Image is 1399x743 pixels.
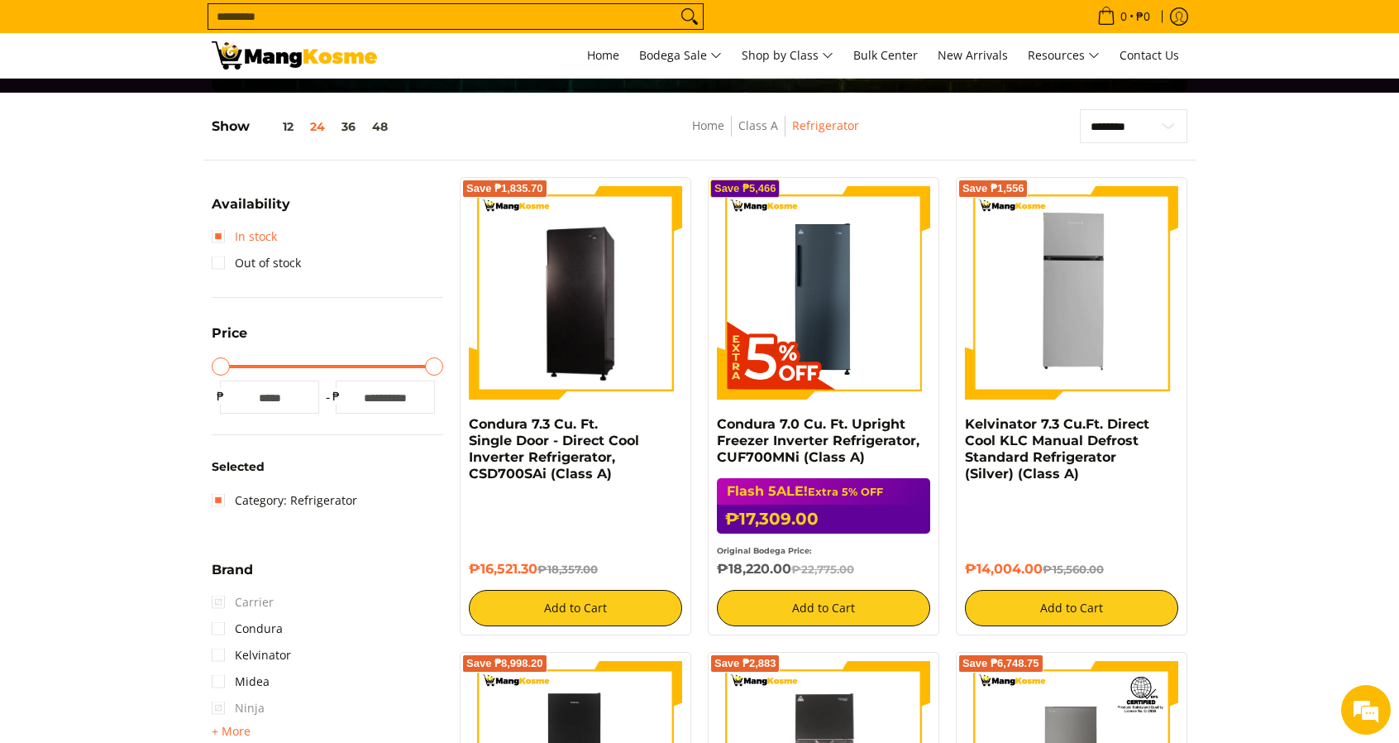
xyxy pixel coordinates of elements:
[938,47,1008,63] span: New Arrivals
[212,487,357,514] a: Category: Refrigerator
[1111,33,1187,78] a: Contact Us
[791,563,854,576] del: ₱22,775.00
[469,590,682,626] button: Add to Cart
[639,46,722,66] span: Bodega Sale
[212,198,290,223] summary: Open
[302,120,333,133] button: 24
[212,250,301,276] a: Out of stock
[1019,33,1108,78] a: Resources
[212,327,247,352] summary: Open
[1092,7,1155,26] span: •
[717,546,812,555] small: Original Bodega Price:
[962,659,1039,669] span: Save ₱6,748.75
[212,41,377,70] img: Class A | Mang Kosme
[1134,11,1153,22] span: ₱0
[1118,11,1129,22] span: 0
[466,659,543,669] span: Save ₱8,998.20
[1028,46,1100,66] span: Resources
[676,4,703,29] button: Search
[212,695,265,721] span: Ninja
[714,659,776,669] span: Save ₱2,883
[394,33,1187,78] nav: Main Menu
[587,47,619,63] span: Home
[962,184,1024,194] span: Save ₱1,556
[929,33,1016,78] a: New Arrivals
[35,209,289,376] span: We are offline. Please leave us a message.
[742,46,833,66] span: Shop by Class
[579,33,628,78] a: Home
[212,198,290,211] span: Availability
[965,416,1149,482] a: Kelvinator 7.3 Cu.Ft. Direct Cool KLC Manual Defrost Standard Refrigerator (Silver) (Class A)
[212,589,274,616] span: Carrier
[717,561,930,578] h6: ₱18,220.00
[733,33,842,78] a: Shop by Class
[212,616,283,642] a: Condura
[717,505,930,534] h6: ₱17,309.00
[717,186,930,400] img: Condura 7.0 Cu. Ft. Upright Freezer Inverter Refrigerator, CUF700MNi (Class A)
[469,189,682,397] img: Condura 7.3 Cu. Ft. Single Door - Direct Cool Inverter Refrigerator, CSD700SAi (Class A)
[212,118,396,135] h5: Show
[327,388,344,405] span: ₱
[577,116,974,153] nav: Breadcrumbs
[8,452,315,510] textarea: Type your message and click 'Submit'
[469,561,682,578] h6: ₱16,521.30
[853,47,918,63] span: Bulk Center
[212,563,253,589] summary: Open
[965,186,1178,400] img: Kelvinator 7.3 Cu.Ft. Direct Cool KLC Manual Defrost Standard Refrigerator (Silver) (Class A)
[212,327,247,340] span: Price
[212,563,253,577] span: Brand
[212,460,443,475] h6: Selected
[714,184,776,194] span: Save ₱5,466
[212,223,277,250] a: In stock
[845,33,926,78] a: Bulk Center
[271,8,311,48] div: Minimize live chat window
[250,120,302,133] button: 12
[242,510,300,532] em: Submit
[86,93,278,114] div: Leave a message
[1120,47,1179,63] span: Contact Us
[212,669,270,695] a: Midea
[717,590,930,626] button: Add to Cart
[792,116,859,137] span: Refrigerator
[333,120,364,133] button: 36
[692,117,724,133] a: Home
[965,590,1178,626] button: Add to Cart
[364,120,396,133] button: 48
[631,33,730,78] a: Bodega Sale
[212,721,251,741] summary: Open
[1043,563,1104,576] del: ₱15,560.00
[717,416,919,465] a: Condura 7.0 Cu. Ft. Upright Freezer Inverter Refrigerator, CUF700MNi (Class A)
[537,563,598,576] del: ₱18,357.00
[469,416,639,482] a: Condura 7.3 Cu. Ft. Single Door - Direct Cool Inverter Refrigerator, CSD700SAi (Class A)
[466,184,543,194] span: Save ₱1,835.70
[212,642,291,669] a: Kelvinator
[738,117,778,133] a: Class A
[965,561,1178,578] h6: ₱14,004.00
[212,388,228,405] span: ₱
[212,725,251,738] span: + More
